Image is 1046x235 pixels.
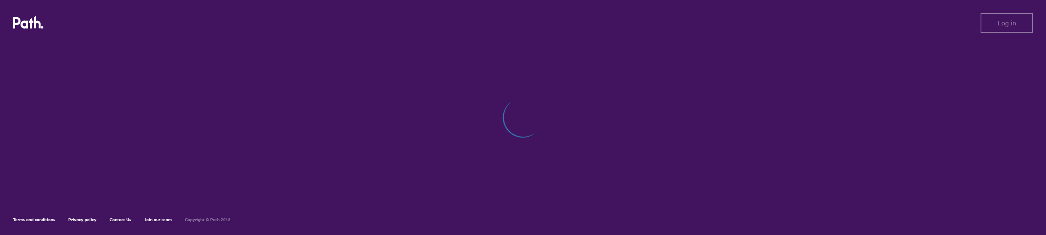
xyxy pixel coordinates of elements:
[13,217,55,222] a: Terms and conditions
[981,13,1033,33] button: Log in
[144,217,172,222] a: Join our team
[68,217,97,222] a: Privacy policy
[998,19,1016,27] span: Log in
[185,217,231,222] h6: Copyright © Path 2018
[110,217,131,222] a: Contact Us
